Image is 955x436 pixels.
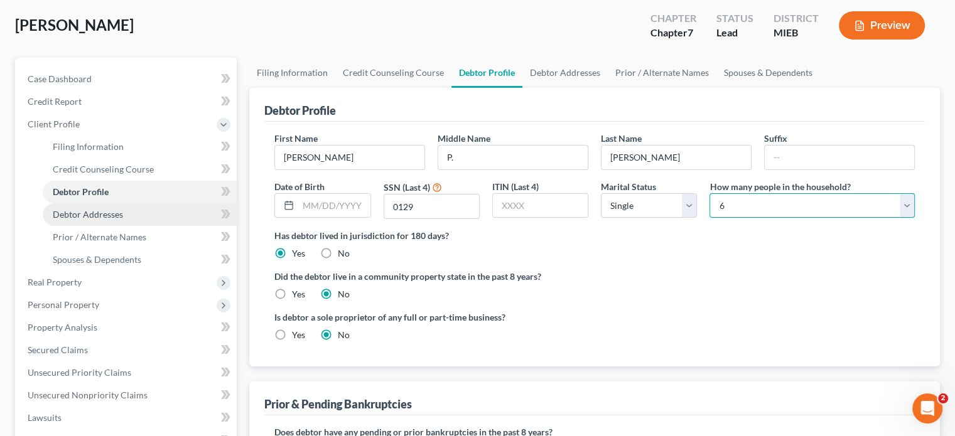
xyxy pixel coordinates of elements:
label: ITIN (Last 4) [492,180,539,193]
span: Client Profile [28,119,80,129]
a: Property Analysis [18,316,237,339]
span: Case Dashboard [28,73,92,84]
a: Filing Information [249,58,335,88]
label: How many people in the household? [710,180,850,193]
a: Credit Counseling Course [335,58,451,88]
span: Prior / Alternate Names [53,231,146,242]
span: Spouses & Dependents [53,254,141,265]
span: Debtor Addresses [53,209,123,220]
span: Real Property [28,277,82,287]
div: Chapter [650,26,696,40]
label: No [338,288,350,300]
span: 2 [938,393,948,403]
a: Debtor Addresses [43,203,237,226]
a: Prior / Alternate Names [43,226,237,248]
div: Debtor Profile [264,103,336,118]
span: Credit Report [28,96,82,107]
a: Secured Claims [18,339,237,361]
a: Debtor Profile [43,181,237,203]
label: Date of Birth [274,180,325,193]
a: Spouses & Dependents [716,58,820,88]
a: Credit Report [18,90,237,113]
span: Property Analysis [28,322,97,332]
label: Yes [292,329,305,341]
a: Lawsuits [18,407,237,429]
span: Personal Property [28,299,99,310]
span: Unsecured Nonpriority Claims [28,390,148,400]
input: M.I [438,146,588,169]
label: Suffix [764,132,787,145]
label: No [338,247,350,260]
a: Filing Information [43,136,237,158]
label: Last Name [601,132,642,145]
span: Debtor Profile [53,186,109,197]
label: Yes [292,288,305,300]
a: Debtor Addresses [522,58,608,88]
label: Has debtor lived in jurisdiction for 180 days? [274,229,915,242]
input: XXXX [384,194,479,218]
div: MIEB [774,26,819,40]
iframe: Intercom live chat [912,393,942,423]
a: Credit Counseling Course [43,158,237,181]
span: Lawsuits [28,412,62,423]
label: Yes [292,247,305,260]
input: -- [765,146,914,169]
span: Filing Information [53,141,124,152]
a: Case Dashboard [18,68,237,90]
input: -- [275,146,424,169]
span: Unsecured Priority Claims [28,367,131,378]
span: Secured Claims [28,344,88,355]
label: Middle Name [438,132,490,145]
a: Prior / Alternate Names [608,58,716,88]
div: Status [716,11,753,26]
div: Lead [716,26,753,40]
a: Spouses & Dependents [43,248,237,271]
div: District [774,11,819,26]
button: Preview [839,11,925,40]
input: -- [602,146,751,169]
label: SSN (Last 4) [384,181,430,194]
label: Marital Status [601,180,656,193]
label: Did the debtor live in a community property state in the past 8 years? [274,270,915,283]
div: Chapter [650,11,696,26]
div: Prior & Pending Bankruptcies [264,396,412,412]
input: XXXX [493,194,588,218]
input: MM/DD/YYYY [298,194,370,218]
label: No [338,329,350,341]
a: Debtor Profile [451,58,522,88]
label: Is debtor a sole proprietor of any full or part-time business? [274,311,588,324]
label: First Name [274,132,318,145]
a: Unsecured Nonpriority Claims [18,384,237,407]
a: Unsecured Priority Claims [18,361,237,384]
span: 7 [688,26,693,38]
span: [PERSON_NAME] [15,16,134,34]
span: Credit Counseling Course [53,164,154,174]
